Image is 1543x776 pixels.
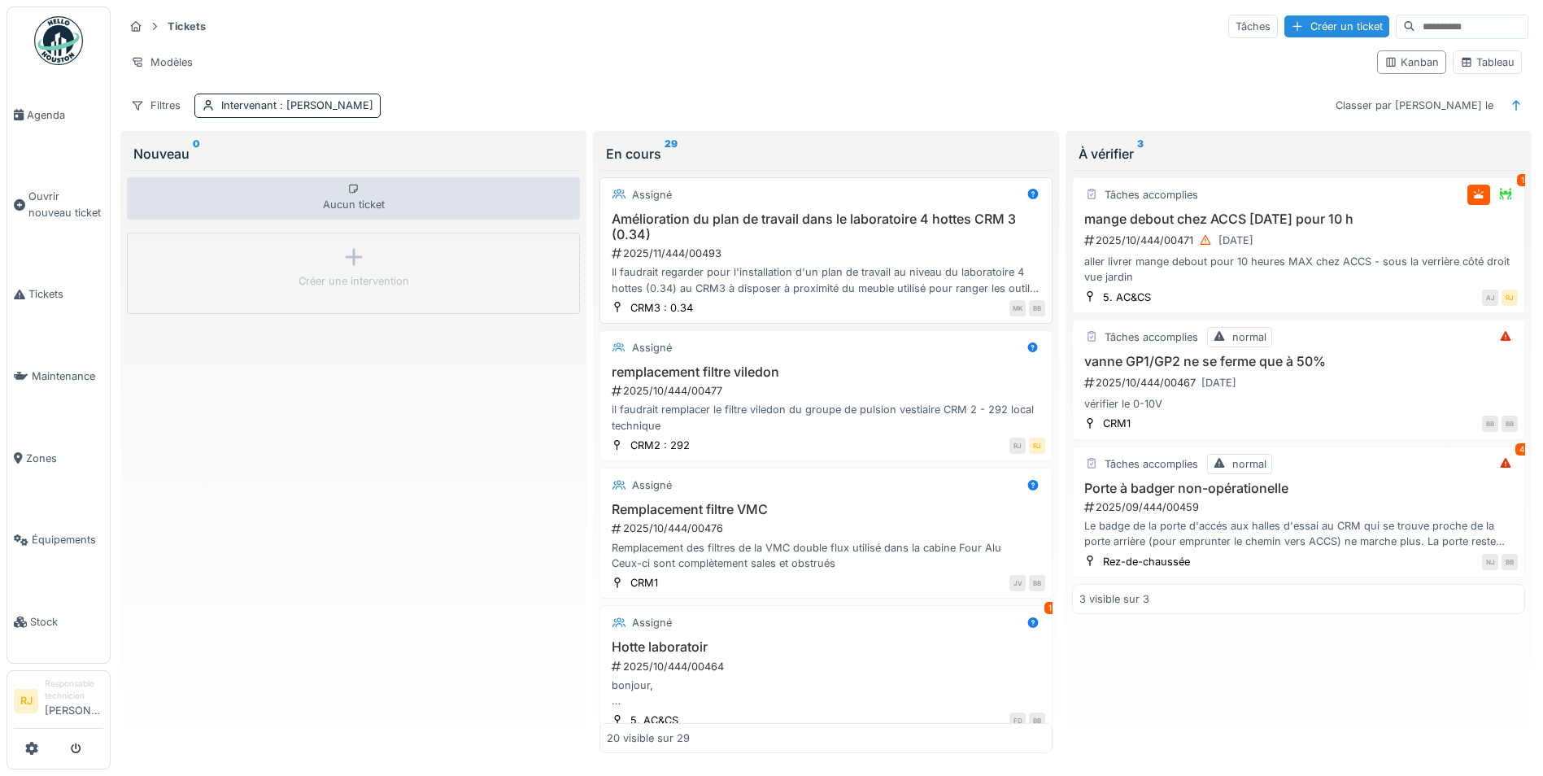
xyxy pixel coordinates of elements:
div: Le badge de la porte d'accés aux halles d'essai au CRM qui se trouve proche de la porte arrière (... [1079,518,1518,549]
a: Équipements [7,499,110,582]
h3: Amélioration du plan de travail dans le laboratoire 4 hottes CRM 3 (0.34) [607,211,1045,242]
div: Modèles [124,50,200,74]
h3: remplacement filtre viledon [607,364,1045,380]
h3: Remplacement filtre VMC [607,502,1045,517]
div: MK [1009,300,1026,316]
div: 20 visible sur 29 [607,731,690,747]
div: Tâches accomplies [1105,187,1198,203]
div: BB [1029,300,1045,316]
a: Agenda [7,74,110,156]
div: 2025/10/444/00471 [1083,230,1518,251]
div: À vérifier [1079,144,1519,163]
div: normal [1232,329,1266,345]
div: Assigné [632,477,672,493]
div: JV [1009,575,1026,591]
a: Maintenance [7,335,110,417]
div: Tâches [1228,15,1278,38]
h3: Porte à badger non-opérationelle [1079,481,1518,496]
div: normal [1232,456,1266,472]
div: Kanban [1384,54,1439,70]
li: RJ [14,689,38,713]
div: 2025/10/444/00476 [610,521,1045,536]
h3: vanne GP1/GP2 ne se ferme que à 50% [1079,354,1518,369]
div: Remplacement des filtres de la VMC double flux utilisé dans la cabine Four Alu Ceux-ci sont compl... [607,540,1045,571]
h3: mange debout chez ACCS [DATE] pour 10 h [1079,211,1518,227]
div: Tâches accomplies [1105,456,1198,472]
div: Filtres [124,94,188,117]
div: 1 [1044,602,1056,614]
div: NJ [1482,554,1498,570]
div: 5. AC&CS [1103,290,1151,305]
a: RJ Responsable technicien[PERSON_NAME] [14,678,103,729]
div: Créer un ticket [1284,15,1389,37]
sup: 0 [193,144,200,163]
a: Stock [7,581,110,663]
div: BB [1502,416,1518,432]
div: 5. AC&CS [630,713,678,728]
a: Zones [7,417,110,499]
div: BB [1029,713,1045,729]
img: Badge_color-CXgf-gQk.svg [34,16,83,65]
span: Tickets [28,286,103,302]
div: CRM1 [630,575,658,591]
div: FD [1009,713,1026,729]
div: Assigné [632,340,672,355]
div: il faudrait remplacer le filtre viledon du groupe de pulsion vestiaire CRM 2 - 292 local technique [607,402,1045,433]
strong: Tickets [161,19,212,34]
div: Assigné [632,187,672,203]
div: vérifier le 0-10V [1079,396,1518,412]
div: En cours [606,144,1046,163]
div: 2025/10/444/00477 [610,383,1045,399]
div: bonjour, Les hottes de chimie du laboratoire de préparation (local 305/ NCT/ ACCS) ne fonctionne ... [607,678,1045,708]
span: Zones [26,451,103,466]
div: Aucun ticket [127,177,580,220]
span: : [PERSON_NAME] [277,99,373,111]
div: CRM3 : 0.34 [630,300,693,316]
div: RJ [1502,290,1518,306]
div: 1 [1517,174,1528,186]
div: Intervenant [221,98,373,113]
li: [PERSON_NAME] [45,678,103,725]
div: Tâches accomplies [1105,329,1198,345]
div: Nouveau [133,144,573,163]
div: BB [1029,575,1045,591]
div: [DATE] [1201,375,1236,390]
sup: 3 [1137,144,1144,163]
div: Classer par [PERSON_NAME] le [1328,94,1501,117]
span: Équipements [32,532,103,547]
div: AJ [1482,290,1498,306]
div: [DATE] [1218,233,1253,248]
span: Maintenance [32,368,103,384]
sup: 29 [665,144,678,163]
div: Rez-de-chaussée [1103,554,1190,569]
div: BB [1482,416,1498,432]
div: 2025/09/444/00459 [1083,499,1518,515]
a: Ouvrir nouveau ticket [7,156,110,254]
div: 2025/10/444/00467 [1083,373,1518,393]
div: 2025/11/444/00493 [610,246,1045,261]
h3: Hotte laboratoir [607,639,1045,655]
div: 4 [1515,443,1528,456]
div: Tableau [1460,54,1515,70]
div: Responsable technicien [45,678,103,703]
div: RJ [1009,438,1026,454]
span: Agenda [27,107,103,123]
div: aller livrer mange debout pour 10 heures MAX chez ACCS - sous la verrière côté droit vue jardin [1079,254,1518,285]
div: Assigné [632,615,672,630]
a: Tickets [7,254,110,336]
div: 3 visible sur 3 [1079,591,1149,607]
div: Il faudrait regarder pour l'installation d'un plan de travail au niveau du laboratoire 4 hottes (... [607,264,1045,295]
div: BB [1502,554,1518,570]
span: Ouvrir nouveau ticket [28,189,103,220]
div: 2025/10/444/00464 [610,659,1045,674]
div: CRM1 [1103,416,1131,431]
span: Stock [30,614,103,630]
div: CRM2 : 292 [630,438,690,453]
div: RJ [1029,438,1045,454]
div: Créer une intervention [299,273,409,289]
